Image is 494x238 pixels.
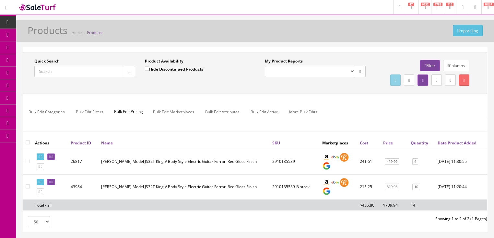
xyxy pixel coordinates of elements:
td: 215.25 [357,174,381,199]
img: reverb [340,178,348,187]
img: amazon [322,153,331,162]
input: Hide Discontinued Products [145,66,149,71]
span: 6752 [421,3,430,6]
a: Product ID [71,140,91,146]
a: Bulk Edit Active [245,106,283,118]
td: 14 [408,199,435,210]
h1: Products [28,25,67,36]
a: 319.95 [385,184,399,190]
td: 2021-04-21 11:30:55 [435,149,487,175]
a: Filter [420,60,440,71]
a: Import Log [453,25,483,36]
img: ebay [331,178,340,187]
span: 1788 [433,3,442,6]
a: Price [383,140,393,146]
th: Marketplaces [320,137,357,149]
a: Bulk Edit Attributes [200,106,245,118]
a: Bulk Edit Marketplaces [148,106,199,118]
td: 2910135539 [270,149,320,175]
a: Columns [443,60,469,71]
th: Actions [32,137,68,149]
a: Home [72,30,82,35]
a: Cost [360,140,368,146]
img: google_shopping [322,162,331,170]
td: 241.61 [357,149,381,175]
label: My Product Reports [265,58,303,64]
td: 2910135539-B-stock [270,174,320,199]
div: Showing 1 to 2 of 2 (1 Pages) [255,216,492,222]
td: $456.86 [357,199,381,210]
a: More Bulk Edits [284,106,323,118]
img: amazon [322,178,331,187]
a: 419.99 [385,158,399,165]
a: SKU [272,140,280,146]
img: reverb [340,153,348,162]
td: 2025-09-19 11:20:44 [435,174,487,199]
td: Jackson Model JS32T King V Body Style Electric Guitar Ferrari Red Gloss Finish [99,174,270,199]
a: Date Product Added [438,140,476,146]
a: Bulk Edit Filters [71,106,109,118]
img: SaleTurf [18,3,57,12]
a: 10 [412,184,420,190]
img: ebay [331,153,340,162]
label: Product Availability [145,58,183,64]
span: Bulk Edit Pricing [109,106,148,118]
label: Hide Discontinued Products [145,66,203,72]
a: Quantity [411,140,428,146]
span: 47 [408,3,414,6]
input: Search [34,66,124,77]
a: Name [101,140,113,146]
td: Total - all [32,199,68,210]
td: 26817 [68,149,99,175]
td: Jackson Model JS32T King V Body Style Electric Guitar Ferrari Red Gloss Finish [99,149,270,175]
img: google_shopping [322,187,331,196]
a: Products [87,30,102,35]
td: 43984 [68,174,99,199]
span: 115 [446,3,453,6]
a: Bulk Edit Categories [23,106,70,118]
a: 4 [412,158,418,165]
label: Quick Search [34,58,60,64]
span: HELP [484,3,494,6]
td: $739.94 [381,199,408,210]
